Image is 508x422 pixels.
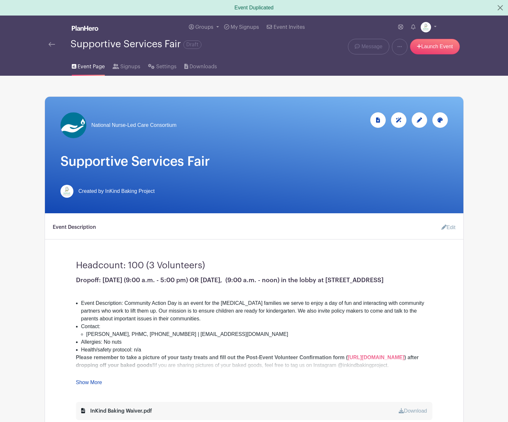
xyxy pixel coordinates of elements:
[186,16,222,39] a: Groups
[60,112,86,138] img: nnlcc-crop.png
[156,63,177,71] span: Settings
[76,355,348,360] strong: Please remember to take a picture of your tasty treats and fill out the Post-Event Volunteer Conf...
[348,39,389,54] a: Message
[436,221,456,234] a: Edit
[81,407,152,415] div: InKind Baking Waiver.pdf
[72,55,105,76] a: Event Page
[76,380,102,388] a: Show More
[92,121,177,129] span: National Nurse-Led Care Consortium
[183,40,201,49] span: Draft
[60,185,73,198] img: InKind-Logo.jpg
[60,112,177,138] a: National Nurse-Led Care Consortium
[81,338,432,346] li: Allergies: No nuts
[81,323,432,338] li: Contact:
[120,63,140,71] span: Signups
[76,354,432,369] div: If you are sharing pictures of your baked goods, feel free to tag us on Instagram @inkindbakingpr...
[72,26,98,31] img: logo_white-6c42ec7e38ccf1d336a20a19083b03d10ae64f83f12c07503d8b9e83406b4c7d.svg
[264,16,307,39] a: Event Invites
[79,187,155,195] span: Created by InKind Baking Project
[60,154,448,169] h1: Supportive Services Fair
[81,346,432,354] li: Health/safety protocol: n/a
[86,330,432,338] li: [PERSON_NAME], PHMC, [PHONE_NUMBER] | [EMAIL_ADDRESS][DOMAIN_NAME]
[53,224,96,230] h6: Event Description
[421,22,431,32] img: InKind-Logo.jpg
[274,25,305,30] span: Event Invites
[231,25,259,30] span: My Signups
[76,355,419,368] strong: ) after dropping off your baked goods!
[362,43,383,50] span: Message
[76,255,432,271] h3: Headcount: 100 (3 Volunteers)
[78,63,105,71] span: Event Page
[70,39,201,50] div: Supportive Services Fair
[410,39,460,54] a: Launch Event
[148,55,176,76] a: Settings
[348,355,404,360] a: [URL][DOMAIN_NAME]
[113,55,140,76] a: Signups
[184,55,217,76] a: Downloads
[399,408,427,414] a: Download
[81,299,432,323] li: Event Description: Community Action Day is an event for the [MEDICAL_DATA] families we serve to e...
[49,42,55,47] img: back-arrow-29a5d9b10d5bd6ae65dc969a981735edf675c4d7a1fe02e03b50dbd4ba3cdb55.svg
[222,16,262,39] a: My Signups
[76,276,432,284] h1: Dropoff: [DATE] (9:00 a.m. - 5:00 pm) OR [DATE], (9:00 a.m. - noon) in the lobby at [STREET_ADDRESS]
[189,63,217,71] span: Downloads
[195,25,213,30] span: Groups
